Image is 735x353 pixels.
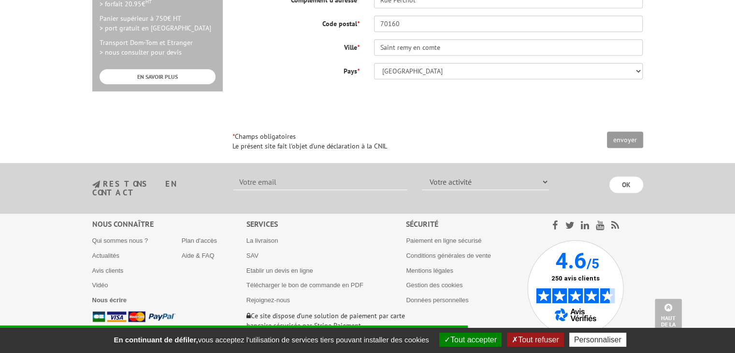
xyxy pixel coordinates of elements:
[100,69,216,84] a: EN SAVOIR PLUS
[246,311,406,330] p: Ce site dispose d’une solution de paiement par carte bancaire sécurisée par Stripe Paiement.
[182,252,215,259] a: Aide & FAQ
[225,15,367,29] label: Code postal
[92,237,148,244] a: Qui sommes nous ?
[92,252,119,259] a: Actualités
[507,333,563,347] button: Tout refuser
[100,48,182,57] span: > nous consulter pour devis
[92,219,246,230] div: Nous connaître
[527,240,624,337] img: Avis Vérifiés - 4.6 sur 5 - 250 avis clients
[569,333,626,347] button: Personnaliser (fenêtre modale)
[496,87,643,124] iframe: reCAPTCHA
[109,336,433,344] span: vous acceptez l'utilisation de services tiers pouvant installer des cookies
[92,180,100,189] img: newsletter.jpg
[655,299,682,338] a: Haut de la page
[406,237,481,244] a: Paiement en ligne sécurisé
[92,281,108,289] a: Vidéo
[246,281,363,289] a: Télécharger le bon de commande en PDF
[246,237,278,244] a: La livraison
[406,219,527,230] div: Sécurité
[100,14,216,33] p: Panier supérieur à 750€ HT
[100,24,211,32] span: > port gratuit en [GEOGRAPHIC_DATA]
[609,176,643,193] input: OK
[607,132,643,148] input: envoyer
[92,267,124,274] a: Avis clients
[406,281,462,289] a: Gestion des cookies
[439,333,502,347] button: Tout accepter
[406,267,453,274] a: Mentions légales
[92,296,127,304] a: Nous écrire
[225,39,367,52] label: Ville
[246,252,259,259] a: SAV
[406,252,491,259] a: Conditions générales de vente
[406,296,468,304] a: Données personnelles
[114,336,198,344] strong: En continuant de défiler,
[182,237,217,244] a: Plan d'accès
[246,219,406,230] div: Services
[246,296,290,304] a: Rejoignez-nous
[100,38,216,57] p: Transport Dom-Tom et Etranger
[225,63,367,76] label: Pays
[246,267,313,274] a: Etablir un devis en ligne
[92,180,219,197] h3: restons en contact
[233,174,407,190] input: Votre email
[232,132,643,151] p: Champs obligatoires Le présent site fait l'objet d'une déclaration à la CNIL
